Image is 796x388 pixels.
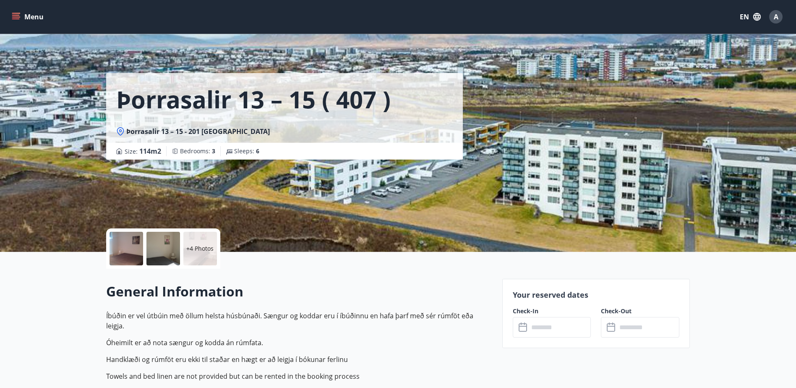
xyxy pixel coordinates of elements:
p: Towels and bed linen are not provided but can be rented in the booking process [106,371,492,381]
span: Size : [125,146,161,156]
button: menu [10,9,47,24]
span: 6 [256,147,259,155]
span: Sleeps : [234,147,259,155]
span: 3 [212,147,215,155]
button: EN [736,9,764,24]
p: Your reserved dates [513,289,680,300]
h1: Þorrasalir 13 – 15 ( 407 ) [116,83,391,115]
h2: General Information [106,282,492,301]
label: Check-In [513,307,591,315]
span: 114 m2 [139,147,161,156]
button: A [766,7,786,27]
p: Óheimilt er að nota sængur og kodda án rúmfata. [106,338,492,348]
p: Íbúðin er vel útbúin með öllum helsta húsbúnaði. Sængur og koddar eru í íbúðinnu en hafa þarf með... [106,311,492,331]
label: Check-Out [601,307,679,315]
span: A [774,12,778,21]
p: Handklæði og rúmföt eru ekki til staðar en hægt er að leigja í bókunar ferlinu [106,354,492,364]
span: Bedrooms : [180,147,215,155]
span: Þorrasalir 13 – 15 - 201 [GEOGRAPHIC_DATA] [126,127,270,136]
p: +4 Photos [186,244,214,253]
